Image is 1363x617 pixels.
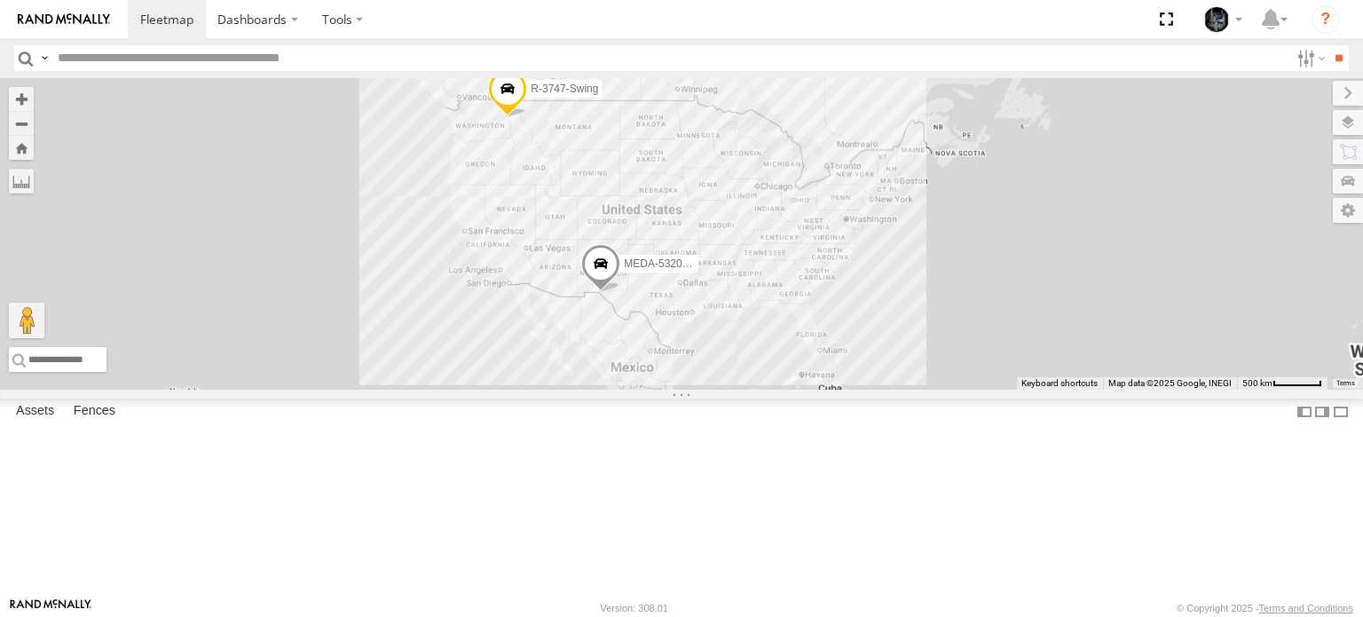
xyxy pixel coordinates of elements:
[1313,399,1331,424] label: Dock Summary Table to the Right
[9,136,34,160] button: Zoom Home
[1242,378,1272,388] span: 500 km
[1259,603,1353,613] a: Terms and Conditions
[1336,380,1355,387] a: Terms (opens in new tab)
[1197,6,1249,33] div: Joseph Lawrence
[1333,198,1363,223] label: Map Settings
[1177,603,1353,613] div: © Copyright 2025 -
[601,603,668,613] div: Version: 308.01
[65,399,124,424] label: Fences
[1237,377,1328,390] button: Map Scale: 500 km per 52 pixels
[7,399,63,424] label: Assets
[1296,399,1313,424] label: Dock Summary Table to the Left
[1290,45,1328,71] label: Search Filter Options
[9,87,34,111] button: Zoom in
[531,83,598,95] span: R-3747-Swing
[9,303,44,338] button: Drag Pegman onto the map to open Street View
[1108,378,1232,388] span: Map data ©2025 Google, INEGI
[9,169,34,194] label: Measure
[1312,5,1340,34] i: ?
[1021,377,1098,390] button: Keyboard shortcuts
[624,257,715,270] span: MEDA-532005-Roll
[9,111,34,136] button: Zoom out
[18,13,110,26] img: rand-logo.svg
[1332,399,1350,424] label: Hide Summary Table
[37,45,51,71] label: Search Query
[10,599,91,617] a: Visit our Website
